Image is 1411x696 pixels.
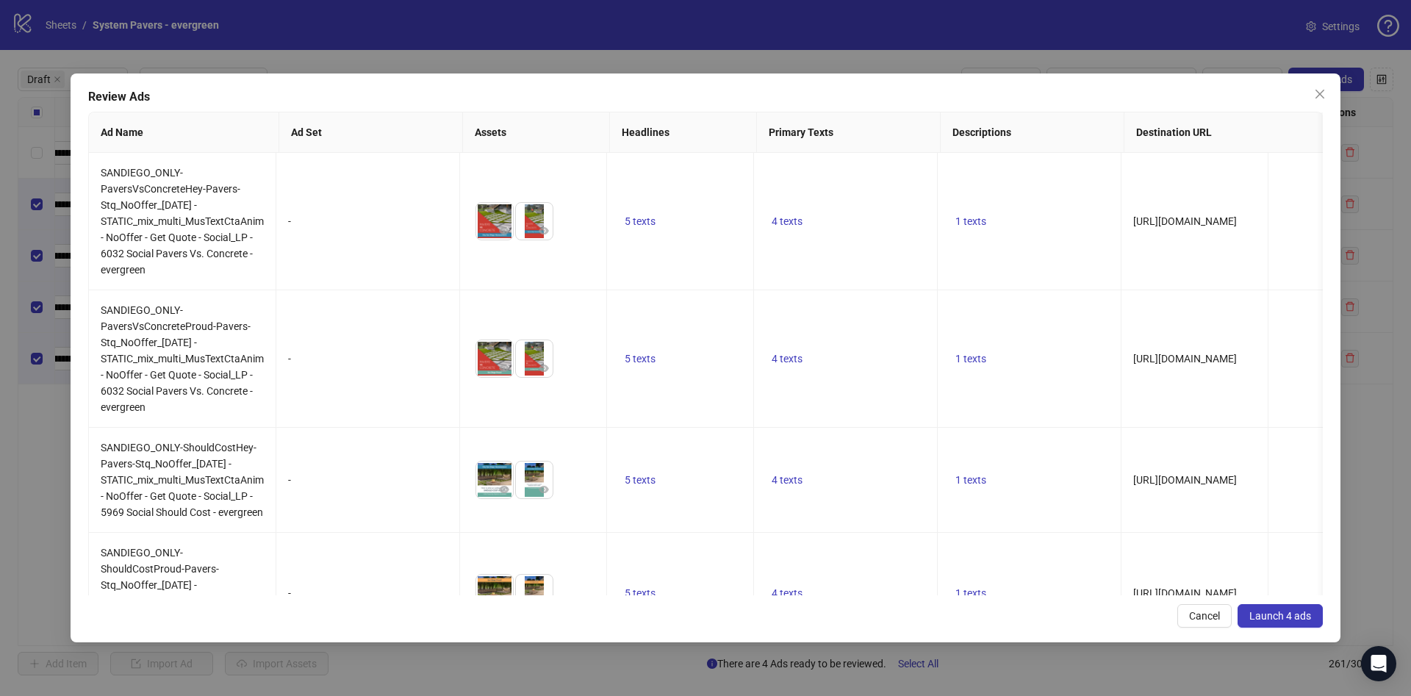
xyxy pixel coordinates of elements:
button: Launch 4 ads [1238,604,1323,628]
span: [URL][DOMAIN_NAME] [1133,474,1237,486]
button: 5 texts [619,350,661,367]
span: 1 texts [955,474,986,486]
img: Asset 2 [516,340,553,377]
span: eye [539,484,549,495]
button: 4 texts [766,584,808,602]
span: 1 texts [955,215,986,227]
span: SANDIEGO_ONLY-ShouldCostHey-Pavers-Stq_NoOffer_[DATE] - STATIC_mix_multi_MusTextCtaAnim - NoOffer... [101,442,264,518]
button: 4 texts [766,212,808,230]
button: 1 texts [949,471,992,489]
div: - [288,472,448,488]
div: Review Ads [88,88,1323,106]
span: SANDIEGO_ONLY-ShouldCostProud-Pavers-Stq_NoOffer_[DATE] - STATIC_mix_multi_MusTextCtaAnim - NoOff... [101,547,264,639]
div: - [288,213,448,229]
th: Assets [463,112,610,153]
button: 1 texts [949,350,992,367]
span: 4 texts [772,353,803,365]
th: Ad Set [279,112,463,153]
button: 5 texts [619,212,661,230]
img: Asset 2 [516,203,553,240]
button: 5 texts [619,471,661,489]
span: SANDIEGO_ONLY-PaversVsConcreteHey-Pavers-Stq_NoOffer_[DATE] - STATIC_mix_multi_MusTextCtaAnim - N... [101,167,264,276]
th: Ad Name [89,112,279,153]
img: Asset 2 [516,462,553,498]
th: Destination URL [1124,112,1390,153]
button: Cancel [1177,604,1232,628]
span: eye [539,363,549,373]
img: Asset 2 [516,575,553,611]
span: Launch 4 ads [1249,610,1311,622]
span: 1 texts [955,353,986,365]
button: Preview [535,359,553,377]
span: [URL][DOMAIN_NAME] [1133,587,1237,599]
button: 4 texts [766,350,808,367]
span: eye [539,226,549,236]
span: SANDIEGO_ONLY-PaversVsConcreteProud-Pavers-Stq_NoOffer_[DATE] - STATIC_mix_multi_MusTextCtaAnim -... [101,304,264,413]
button: Preview [495,481,513,498]
button: Preview [535,481,553,498]
th: Descriptions [941,112,1124,153]
span: close [1314,88,1326,100]
span: 5 texts [625,587,656,599]
button: Preview [495,594,513,611]
span: 4 texts [772,587,803,599]
th: Primary Texts [757,112,941,153]
button: Preview [495,222,513,240]
span: 5 texts [625,215,656,227]
span: 5 texts [625,353,656,365]
button: Close [1308,82,1332,106]
img: Asset 1 [476,575,513,611]
span: 4 texts [772,215,803,227]
span: [URL][DOMAIN_NAME] [1133,215,1237,227]
div: - [288,351,448,367]
span: 5 texts [625,474,656,486]
button: Preview [495,359,513,377]
button: 4 texts [766,471,808,489]
span: 1 texts [955,587,986,599]
button: Preview [535,222,553,240]
img: Asset 1 [476,203,513,240]
span: eye [499,226,509,236]
div: - [288,585,448,601]
button: 1 texts [949,584,992,602]
span: eye [499,484,509,495]
img: Asset 1 [476,340,513,377]
button: 1 texts [949,212,992,230]
div: Open Intercom Messenger [1361,646,1396,681]
button: 5 texts [619,584,661,602]
button: Preview [535,594,553,611]
th: Headlines [610,112,757,153]
span: [URL][DOMAIN_NAME] [1133,353,1237,365]
span: 4 texts [772,474,803,486]
img: Asset 1 [476,462,513,498]
span: eye [499,363,509,373]
span: Cancel [1189,610,1220,622]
